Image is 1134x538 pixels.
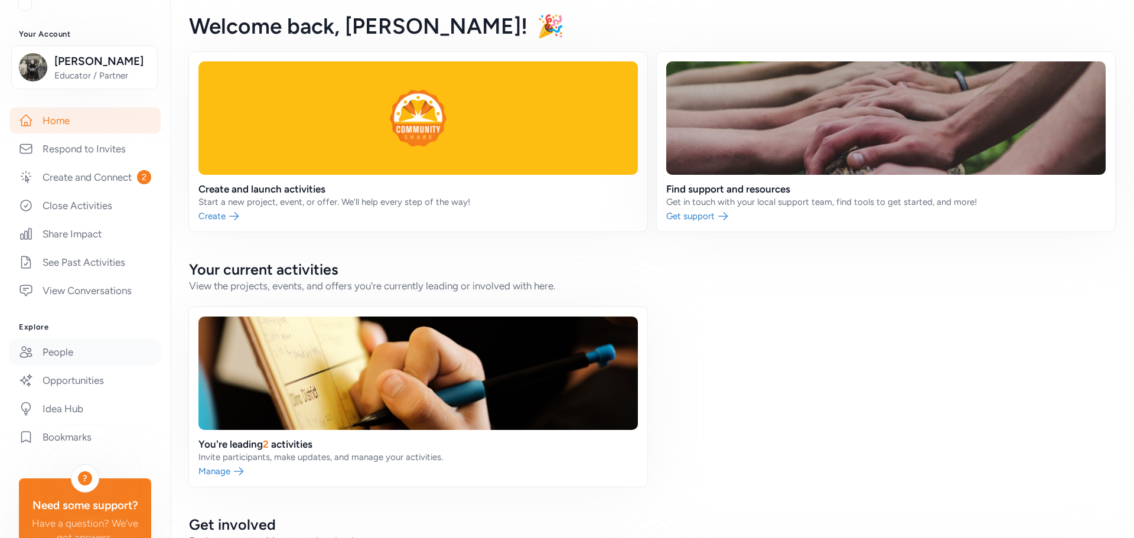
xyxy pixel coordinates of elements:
div: View the projects, events, and offers you're currently leading or involved with here. [189,279,1115,293]
h2: Your current activities [189,260,1115,279]
a: Create and Connect2 [9,164,161,190]
a: Home [9,107,161,133]
button: [PERSON_NAME]Educator / Partner [11,45,158,89]
h2: Get involved [189,515,1115,534]
a: Respond to Invites [9,136,161,162]
span: [PERSON_NAME] [54,53,150,70]
h3: Explore [19,322,151,332]
a: Bookmarks [9,424,161,450]
a: People [9,339,161,365]
div: ? [78,471,92,485]
span: 🎉 [537,13,564,39]
span: 2 [137,170,151,184]
a: See Past Activities [9,249,161,275]
h3: Your Account [19,30,151,39]
span: Educator / Partner [54,70,150,81]
div: Need some support? [28,497,142,514]
a: Close Activities [9,193,161,219]
a: Share Impact [9,221,161,247]
a: Opportunities [9,367,161,393]
span: Welcome back , [PERSON_NAME]! [189,13,527,39]
a: View Conversations [9,278,161,304]
a: Idea Hub [9,396,161,422]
